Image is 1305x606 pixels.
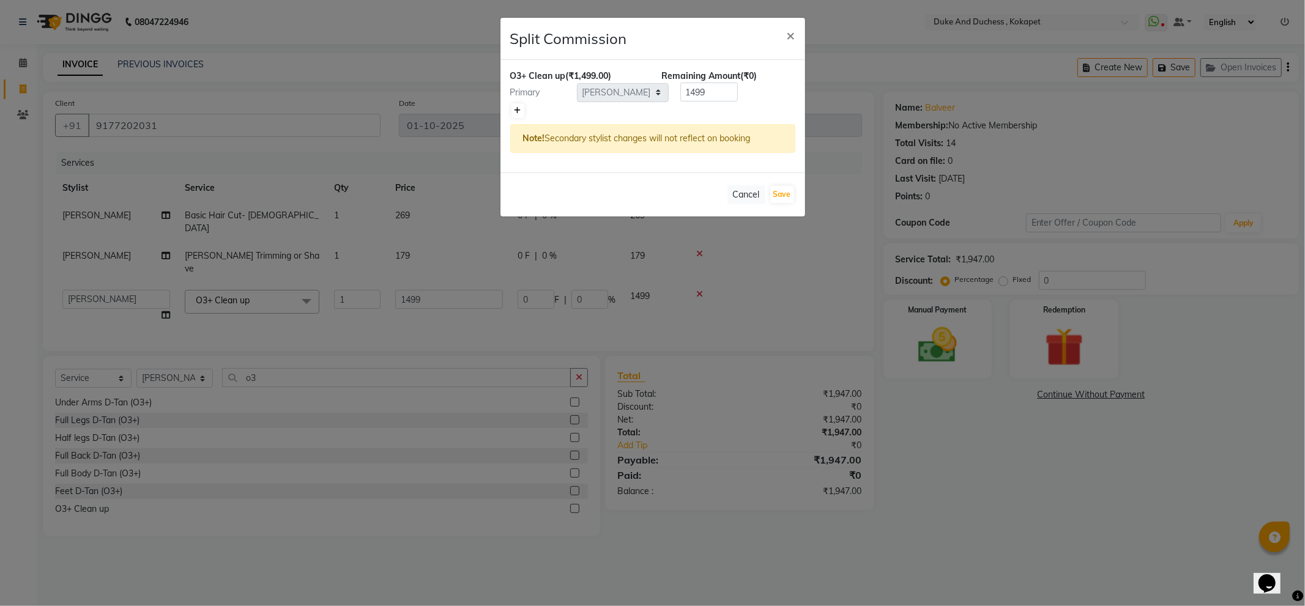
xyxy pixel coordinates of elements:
[501,86,577,99] div: Primary
[510,124,795,153] div: Secondary stylist changes will not reflect on booking
[566,70,612,81] span: (₹1,499.00)
[770,186,794,203] button: Save
[741,70,757,81] span: (₹0)
[787,26,795,44] span: ×
[510,28,627,50] h4: Split Commission
[777,18,805,52] button: Close
[727,185,765,204] button: Cancel
[510,70,566,81] span: O3+ Clean up
[523,133,545,144] strong: Note!
[1254,557,1293,594] iframe: chat widget
[662,70,741,81] span: Remaining Amount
